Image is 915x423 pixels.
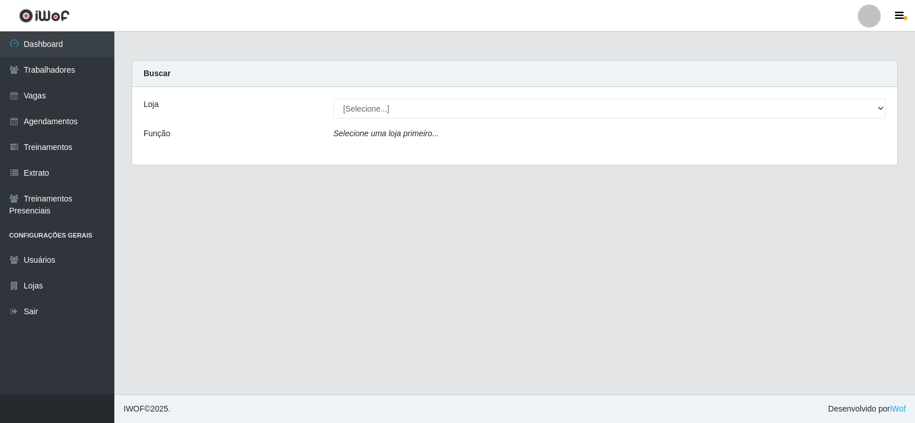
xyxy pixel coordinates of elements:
label: Função [144,128,170,140]
label: Loja [144,98,158,110]
i: Selecione uma loja primeiro... [333,129,439,138]
span: © 2025 . [124,403,170,415]
a: iWof [890,404,906,413]
strong: Buscar [144,69,170,78]
span: IWOF [124,404,145,413]
img: CoreUI Logo [19,9,70,23]
span: Desenvolvido por [828,403,906,415]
